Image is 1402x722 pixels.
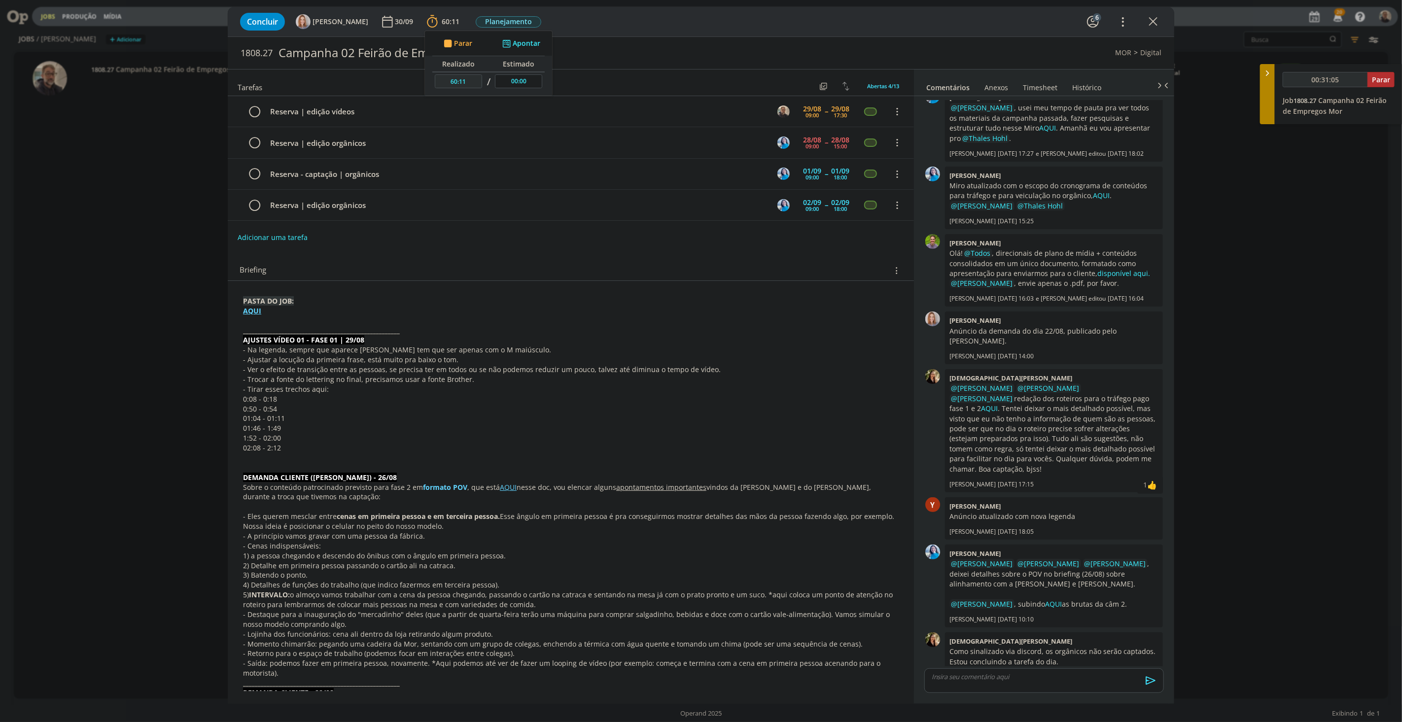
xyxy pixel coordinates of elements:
[963,134,1008,143] span: @Thales Hohl
[1115,48,1131,57] a: MOR
[950,615,996,624] p: [PERSON_NAME]
[951,383,1013,393] span: @[PERSON_NAME]
[1046,599,1062,609] a: AQUI
[1140,48,1161,57] a: Digital
[1143,480,1147,490] div: 1
[806,206,819,211] div: 09:00
[950,527,996,536] p: [PERSON_NAME]
[243,296,294,306] strong: PASTA DO JOB:
[492,56,545,72] th: Estimado
[243,678,400,688] strong: _____________________________________________________
[454,40,472,47] span: Parar
[950,374,1073,382] b: [DEMOGRAPHIC_DATA][PERSON_NAME]
[834,174,847,180] div: 18:00
[776,135,791,150] button: E
[616,482,706,492] u: apontamentos importantes
[825,171,828,177] span: --
[951,559,1013,568] span: @[PERSON_NAME]
[981,404,998,413] a: AQUI
[1283,96,1387,116] a: Job1808.27Campanha 02 Feirão de Empregos Mor
[243,688,334,697] strong: DEMANDA CLIENTE - 22/08
[243,394,899,404] p: 0:08 - 0:18
[1093,191,1110,200] a: AQUI
[243,482,899,502] p: Sobre o conteúdo patrocinado previsto para fase 2 em , que está nesse doc, vou elencar alguns vin...
[951,278,1013,288] span: @[PERSON_NAME]
[998,527,1034,536] span: [DATE] 18:05
[1036,294,1106,303] span: e [PERSON_NAME] editou
[1072,78,1102,93] a: Histórico
[803,105,821,112] div: 29/08
[950,383,1158,474] p: redação dos roteiros para o tráfego pago fase 1 e 2 . Tentei deixar o mais detalhado possível, ma...
[925,369,940,384] img: C
[243,590,899,610] p: 5) o almoço vamos trabalhar com a cena da pessoa chegando, passando o cartão na catraca e sentand...
[243,473,397,482] strong: DEMANDA CLIENTE ([PERSON_NAME]) - 26/08
[950,239,1001,247] b: [PERSON_NAME]
[275,41,773,65] div: Campanha 02 Feirão de Empregos Mor
[313,18,368,25] span: [PERSON_NAME]
[266,105,768,118] div: Reserva | edição vídeos
[951,599,1013,609] span: @[PERSON_NAME]
[243,512,899,531] p: - Eles querem mesclar entre Esse ângulo em primeira pessoa é pra conseguirmos mostrar detalhes da...
[803,199,821,206] div: 02/09
[951,201,1013,210] span: @[PERSON_NAME]
[266,137,768,149] div: Reserva | edição orgânicos
[266,168,768,180] div: Reserva - captação | orgânicos
[243,355,899,365] p: - Ajustar a locução da primeira frase, está muito pra baixo o tom.
[296,14,368,29] button: A[PERSON_NAME]
[476,16,541,28] span: Planejamento
[475,16,542,28] button: Planejamento
[926,78,970,93] a: Comentários
[1367,72,1395,87] button: Parar
[500,38,541,49] button: Apontar
[1372,75,1390,84] span: Parar
[950,480,996,489] p: [PERSON_NAME]
[834,143,847,149] div: 15:00
[1147,479,1157,491] div: Elisa Simon
[831,199,849,206] div: 02/09
[777,137,790,149] img: E
[1040,123,1056,133] a: AQUI
[1018,201,1063,210] span: @Thales Hohl
[925,545,940,559] img: E
[998,480,1034,489] span: [DATE] 17:15
[834,112,847,118] div: 17:30
[1018,559,1080,568] span: @[PERSON_NAME]
[950,103,1158,143] p: , usei meu tempo de pauta pra ver todos os materiais da campanha passada, fazer pesquisas e estru...
[337,512,500,521] strong: cenas em primeira pessoa e em terceira pessoa.
[950,294,996,303] p: [PERSON_NAME]
[1108,294,1144,303] span: [DATE] 16:04
[243,580,899,590] p: 4) Detalhes de funções do trabalho (que indico fazermos em terceira pessoa).
[296,14,311,29] img: A
[243,531,899,541] p: - A princípio vamos gravar com uma pessoa da fábrica.
[777,105,790,118] img: R
[925,167,940,181] img: E
[1283,96,1387,116] span: Campanha 02 Feirão de Empregos Mor
[243,413,899,423] p: 01:04 - 01:11
[998,615,1034,624] span: [DATE] 10:10
[867,82,899,90] span: Abertas 4/13
[1098,269,1151,278] a: disponível aqui.
[243,570,899,580] p: 3) Batendo o ponto.
[842,82,849,91] img: arrow-down-up.svg
[243,404,899,414] p: 0:50 - 0:54
[237,229,308,246] button: Adicionar uma tarefa
[240,13,285,31] button: Concluir
[485,72,493,92] td: /
[500,482,517,492] a: AQUI
[831,137,849,143] div: 28/08
[950,647,1158,667] p: Como sinalizado via discord, os orgânicos não serão captados. Estou concluindo a tarefa do dia.
[243,649,899,658] p: - Retorno para o espaço de trabalho (podemos focar em interações entre colegas).
[776,104,791,119] button: R
[243,433,899,443] p: 1:52 - 02:00
[803,168,821,174] div: 01/09
[243,541,899,551] p: - Cenas indispensáveis:
[925,497,940,512] div: Y
[950,549,1001,558] b: [PERSON_NAME]
[243,551,899,561] p: 1) a pessoa chegando e descendo do ônibus com o ângulo em primeira pessoa.
[925,311,940,326] img: A
[432,56,485,72] th: Realizado
[834,206,847,211] div: 18:00
[243,658,899,678] p: - Saída: podemos fazer em primeira pessoa, novamente. *Aqui podemos até ver de fazer um looping d...
[228,7,1174,704] div: dialog
[442,17,459,26] span: 60:11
